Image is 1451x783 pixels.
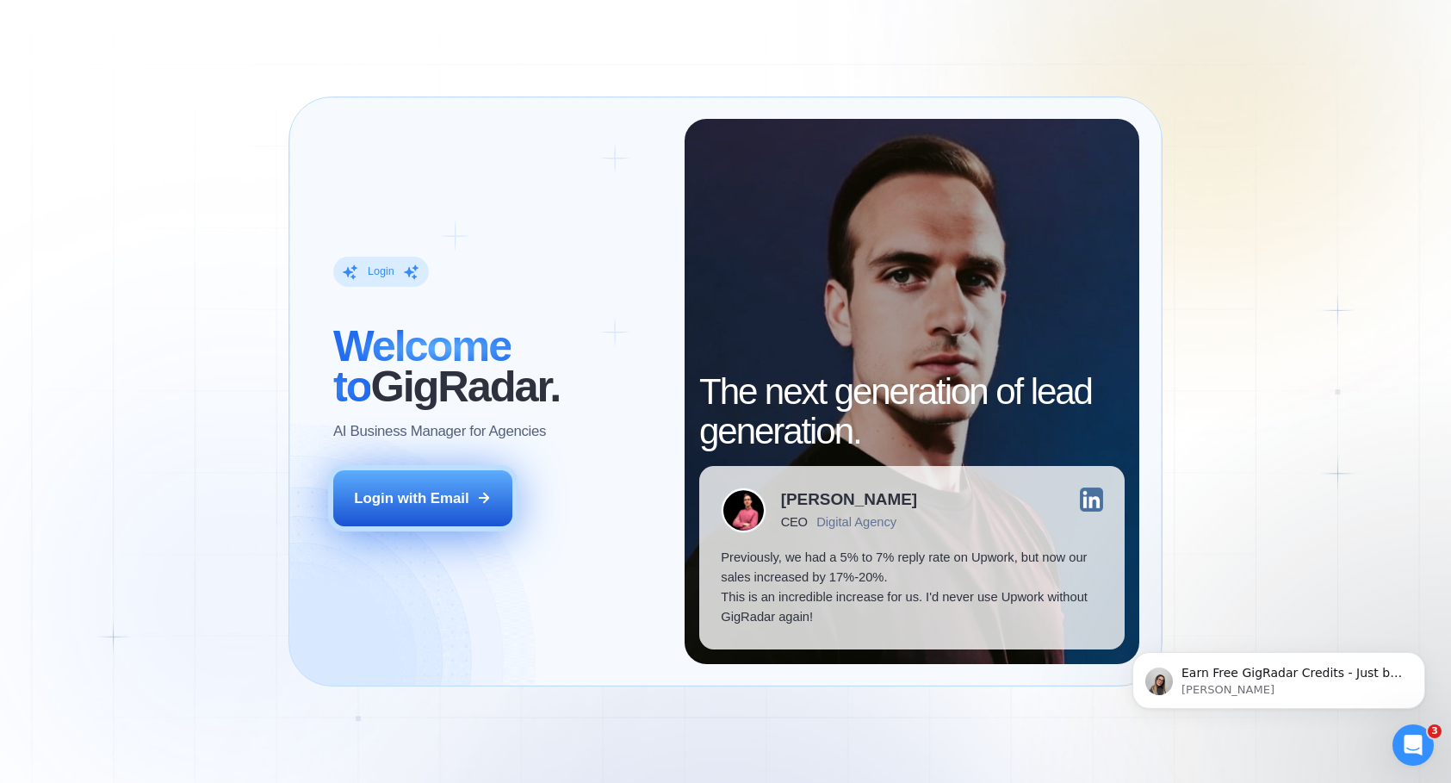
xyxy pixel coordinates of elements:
button: Login with Email [333,470,513,526]
p: AI Business Manager for Agencies [333,421,546,441]
p: Previously, we had a 5% to 7% reply rate on Upwork, but now our sales increased by 17%-20%. This ... [721,548,1103,628]
div: Digital Agency [816,515,896,530]
iframe: Intercom live chat [1392,724,1434,766]
iframe: Intercom notifications повідомлення [1107,616,1451,736]
span: 3 [1428,724,1442,738]
h2: ‍ GigRadar. [333,326,663,407]
div: CEO [781,515,808,530]
div: Login [368,264,394,279]
span: Welcome to [333,321,511,410]
div: Login with Email [354,488,468,508]
div: [PERSON_NAME] [781,492,917,508]
h2: The next generation of lead generation. [699,372,1125,452]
